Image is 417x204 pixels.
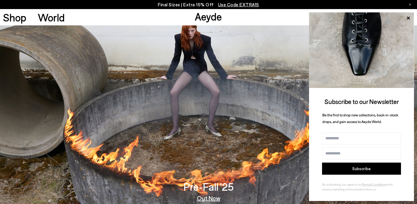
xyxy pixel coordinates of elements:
[158,1,259,8] p: Final Sizes | Extra 15% Off
[322,163,401,175] button: Subscribe
[184,181,234,192] h3: Pre-Fall '25
[218,2,259,7] span: Navigate to /collections/ss25-final-sizes
[38,12,65,23] a: World
[324,98,399,105] span: Subscribe to our Newsletter
[195,10,222,23] a: Aeyde
[197,195,220,201] a: Out Now
[362,183,385,186] a: Terms & Conditions
[309,12,414,88] img: ca3f721fb6ff708a270709c41d776025.jpg
[322,113,398,124] span: Be the first to shop new collections, back-in-stock drops, and gain access to Aeyde World.
[3,12,26,23] a: Shop
[322,183,362,186] span: By subscribing, you agree to our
